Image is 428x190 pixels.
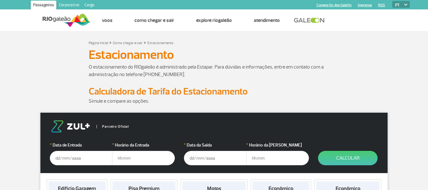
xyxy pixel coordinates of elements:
[89,49,339,60] h1: Estacionamento
[82,1,97,11] a: Cargo
[378,3,385,7] a: RQS
[112,151,175,165] input: hh:mm
[184,151,247,165] input: dd/mm/aaaa
[50,151,112,165] input: dd/mm/aaaa
[196,17,232,23] a: Explore RIOgaleão
[50,142,112,148] label: Data de Entrada
[112,142,175,148] label: Horário da Entrada
[89,41,108,45] a: Página Inicial
[134,17,174,23] a: Como chegar e sair
[147,41,174,45] a: Estacionamento
[144,39,146,46] a: >
[50,121,91,132] img: logo-zul.png
[358,3,372,7] a: Imprensa
[316,3,352,7] a: Compra On-line GaleOn
[109,39,112,46] a: >
[89,97,339,105] p: Simule e compare as opções.
[102,17,112,23] a: Voos
[97,125,129,128] span: Parceiro Oficial
[89,63,339,78] p: O estacionamento do RIOgaleão é administrado pela Estapar. Para dúvidas e informações, entre em c...
[318,151,378,165] button: Calcular
[246,151,309,165] input: hh:mm
[89,86,339,97] h2: Calculadora de Tarifa do Estacionamento
[31,1,56,11] a: Passageiros
[56,1,82,11] a: Corporativo
[184,142,247,148] label: Data da Saída
[113,41,143,45] a: Como chegar e sair
[254,17,280,23] a: Atendimento
[246,142,309,148] label: Horário da [PERSON_NAME]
